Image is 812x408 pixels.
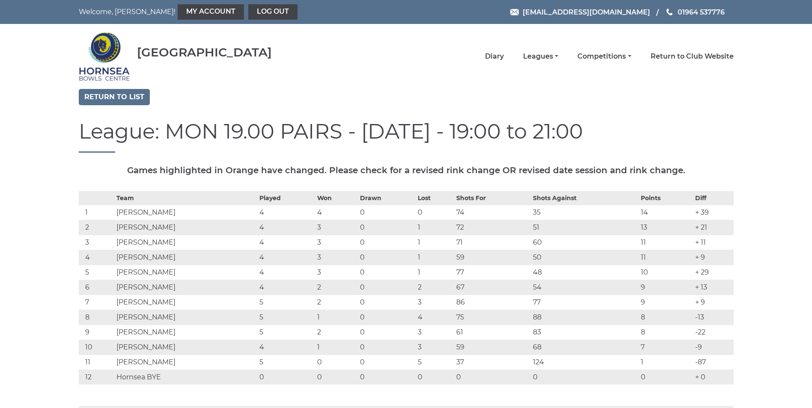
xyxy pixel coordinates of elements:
img: Email [510,9,519,15]
div: [GEOGRAPHIC_DATA] [137,46,272,59]
a: Diary [485,52,504,61]
th: Drawn [358,191,416,205]
td: 0 [358,370,416,384]
td: 0 [531,370,639,384]
td: 5 [257,325,315,340]
td: [PERSON_NAME] [114,325,257,340]
td: 1 [416,235,454,250]
td: 37 [454,355,530,370]
td: 59 [454,340,530,355]
th: Diff [693,191,734,205]
td: 1 [79,205,114,220]
td: [PERSON_NAME] [114,295,257,310]
td: 4 [257,220,315,235]
td: 3 [416,295,454,310]
td: [PERSON_NAME] [114,355,257,370]
a: Competitions [577,52,631,61]
td: 8 [639,325,693,340]
td: 0 [358,280,416,295]
th: Team [114,191,257,205]
td: 11 [79,355,114,370]
td: 86 [454,295,530,310]
td: 11 [639,235,693,250]
td: [PERSON_NAME] [114,235,257,250]
td: 1 [416,265,454,280]
td: 75 [454,310,530,325]
td: 1 [315,340,357,355]
td: 71 [454,235,530,250]
img: Hornsea Bowls Centre [79,27,130,86]
th: Played [257,191,315,205]
th: Shots Against [531,191,639,205]
td: 48 [531,265,639,280]
td: 1 [416,250,454,265]
td: 12 [79,370,114,384]
td: 0 [358,325,416,340]
td: 50 [531,250,639,265]
td: + 13 [693,280,734,295]
td: 2 [416,280,454,295]
span: 01964 537776 [678,8,725,16]
td: [PERSON_NAME] [114,250,257,265]
td: 5 [79,265,114,280]
th: Lost [416,191,454,205]
h1: League: MON 19.00 PAIRS - [DATE] - 19:00 to 21:00 [79,120,734,153]
td: 13 [639,220,693,235]
td: 0 [358,340,416,355]
td: 68 [531,340,639,355]
td: 3 [416,340,454,355]
td: 6 [79,280,114,295]
td: 124 [531,355,639,370]
td: 5 [416,355,454,370]
td: 1 [416,220,454,235]
td: 4 [257,280,315,295]
a: Phone us 01964 537776 [665,7,725,18]
td: [PERSON_NAME] [114,205,257,220]
td: 3 [315,265,357,280]
td: 8 [79,310,114,325]
td: 0 [358,235,416,250]
td: 7 [639,340,693,355]
td: 0 [315,355,357,370]
td: 4 [257,340,315,355]
td: 9 [79,325,114,340]
td: + 39 [693,205,734,220]
td: 0 [358,220,416,235]
td: 4 [416,310,454,325]
td: [PERSON_NAME] [114,310,257,325]
td: 1 [639,355,693,370]
td: 9 [639,280,693,295]
td: 0 [358,310,416,325]
td: 4 [257,250,315,265]
td: 67 [454,280,530,295]
nav: Welcome, [PERSON_NAME]! [79,4,344,20]
td: 0 [257,370,315,384]
td: [PERSON_NAME] [114,220,257,235]
td: 35 [531,205,639,220]
td: 10 [639,265,693,280]
a: Email [EMAIL_ADDRESS][DOMAIN_NAME] [510,7,650,18]
td: 0 [416,370,454,384]
td: 0 [315,370,357,384]
td: -22 [693,325,734,340]
td: 11 [639,250,693,265]
td: 88 [531,310,639,325]
td: 0 [358,355,416,370]
td: 4 [79,250,114,265]
td: -9 [693,340,734,355]
td: 4 [257,205,315,220]
a: Leagues [523,52,558,61]
td: 8 [639,310,693,325]
th: Points [639,191,693,205]
td: 0 [639,370,693,384]
td: [PERSON_NAME] [114,265,257,280]
td: 77 [454,265,530,280]
h5: Games highlighted in Orange have changed. Please check for a revised rink change OR revised date ... [79,166,734,175]
td: 1 [315,310,357,325]
td: 5 [257,355,315,370]
td: 9 [639,295,693,310]
td: 61 [454,325,530,340]
td: 0 [416,205,454,220]
td: 3 [79,235,114,250]
td: Hornsea BYE [114,370,257,384]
